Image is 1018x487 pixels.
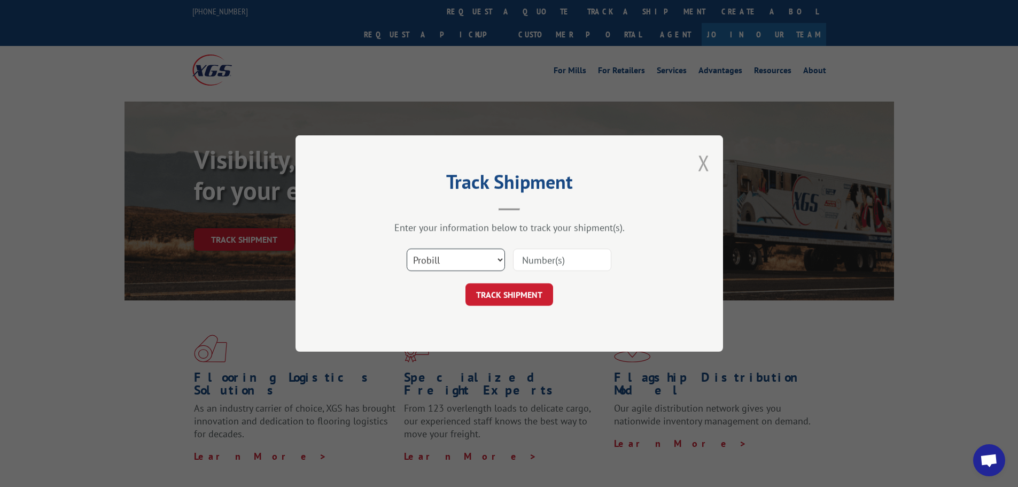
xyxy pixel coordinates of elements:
div: Enter your information below to track your shipment(s). [349,221,670,234]
div: Open chat [973,444,1005,476]
button: TRACK SHIPMENT [465,283,553,306]
h2: Track Shipment [349,174,670,195]
button: Close modal [698,149,710,177]
input: Number(s) [513,249,611,271]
